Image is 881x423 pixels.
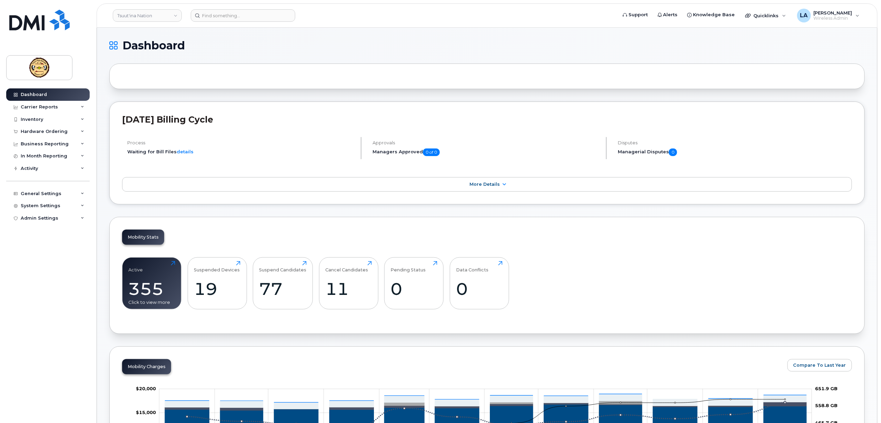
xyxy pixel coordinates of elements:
div: Pending Status [391,261,426,272]
span: 0 [669,148,677,156]
g: $0 [136,410,156,415]
g: $0 [136,386,156,391]
div: Suspended Devices [194,261,240,272]
span: Dashboard [122,40,185,51]
tspan: $20,000 [136,386,156,391]
div: 19 [194,279,240,299]
h4: Process [127,140,355,145]
a: Data Conflicts0 [456,261,503,305]
div: 77 [259,279,307,299]
li: Waiting for Bill Files [127,148,355,155]
g: Features [165,394,806,409]
div: Click to view more [129,299,175,306]
div: Active [129,261,143,272]
div: 355 [129,279,175,299]
tspan: 558.8 GB [815,403,838,408]
g: Roaming [165,402,806,411]
tspan: $15,000 [136,410,156,415]
h5: Managers Approved [373,148,600,156]
span: 0 of 0 [423,148,440,156]
h5: Managerial Disputes [618,148,852,156]
tspan: 651.9 GB [815,386,838,391]
div: 0 [456,279,503,299]
span: Compare To Last Year [793,362,846,368]
span: More Details [469,182,500,187]
div: 0 [391,279,437,299]
a: Cancel Candidates11 [325,261,372,305]
div: Cancel Candidates [325,261,368,272]
div: Data Conflicts [456,261,488,272]
h4: Disputes [618,140,852,145]
a: details [177,149,194,154]
h4: Approvals [373,140,600,145]
button: Compare To Last Year [788,359,852,372]
a: Pending Status0 [391,261,437,305]
a: Active355Click to view more [129,261,175,305]
a: Suspend Candidates77 [259,261,307,305]
div: 11 [325,279,372,299]
div: Suspend Candidates [259,261,307,272]
a: Suspended Devices19 [194,261,240,305]
h2: [DATE] Billing Cycle [122,114,852,125]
